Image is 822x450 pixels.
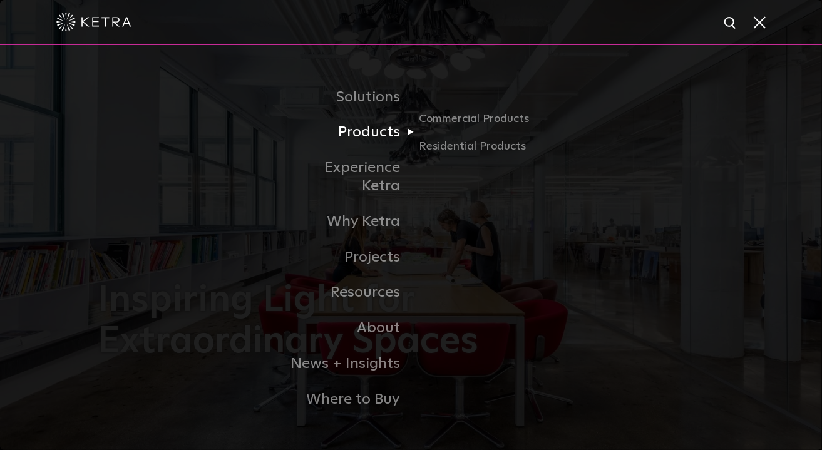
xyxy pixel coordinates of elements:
a: Where to Buy [283,382,411,417]
img: ketra-logo-2019-white [56,13,131,31]
a: Solutions [283,79,411,115]
a: Why Ketra [283,204,411,240]
img: search icon [723,16,739,31]
a: Projects [283,240,411,275]
a: Residential Products [419,137,539,155]
a: Experience Ketra [283,150,411,204]
a: Products [283,115,411,150]
a: Resources [283,275,411,310]
a: About [283,310,411,346]
a: Commercial Products [419,110,539,137]
div: Navigation Menu [283,79,540,417]
a: News + Insights [283,346,411,382]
